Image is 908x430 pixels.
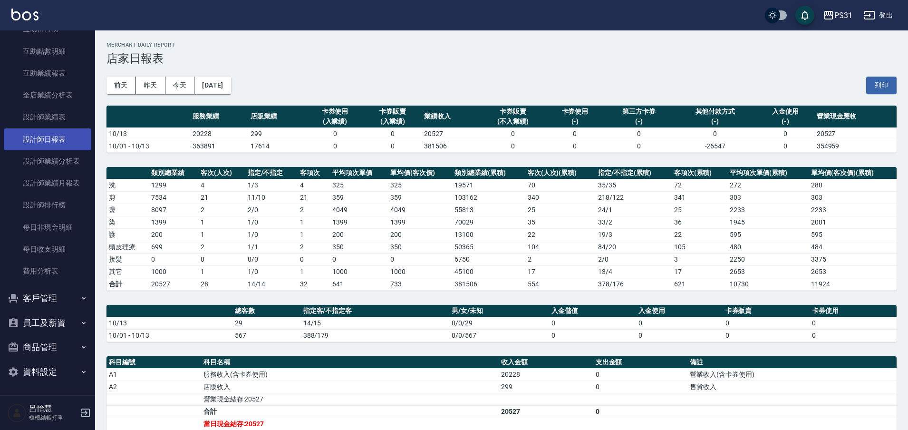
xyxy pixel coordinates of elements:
td: 10/01 - 10/13 [106,140,190,152]
td: 733 [388,278,452,290]
td: 0 [593,368,688,381]
td: 595 [809,228,897,241]
td: 2 [298,241,330,253]
img: Logo [11,9,39,20]
th: 客次(人次)(累積) [525,167,596,179]
div: 入金使用 [759,107,812,117]
td: 1 / 0 [245,228,298,241]
td: 17 [672,265,727,278]
a: 每日收支明細 [4,238,91,260]
a: 互助業績報表 [4,62,91,84]
td: 13 / 4 [596,265,672,278]
td: 13100 [452,228,525,241]
td: 0 [756,140,814,152]
th: 平均項次單價 [330,167,388,179]
th: 類別總業績 [149,167,198,179]
button: 資料設定 [4,360,91,384]
td: 2233 [727,204,809,216]
td: 1399 [388,216,452,228]
td: 0 / 0 [245,253,298,265]
td: 0 [723,329,810,342]
td: 0 [480,127,546,140]
td: 20527 [499,405,593,418]
td: 55813 [452,204,525,216]
th: 業績收入 [422,106,480,128]
td: 2 [198,204,245,216]
td: 合計 [201,405,499,418]
td: 1 [198,265,245,278]
div: (入業績) [366,117,419,127]
td: 2250 [727,253,809,265]
td: 0 [723,317,810,329]
td: 621 [672,278,727,290]
td: 2653 [809,265,897,278]
td: 20228 [190,127,248,140]
td: 0 [810,317,897,329]
td: 388/179 [301,329,450,342]
button: 前天 [106,77,136,94]
button: 商品管理 [4,335,91,360]
td: 1399 [330,216,388,228]
div: (-) [606,117,671,127]
td: 567 [232,329,301,342]
td: 6750 [452,253,525,265]
td: 21 [198,191,245,204]
td: 14/15 [301,317,450,329]
td: 0 [810,329,897,342]
td: 燙 [106,204,149,216]
th: 指定客/不指定客 [301,305,450,317]
td: 280 [809,179,897,191]
td: 84 / 20 [596,241,672,253]
td: 17614 [248,140,306,152]
td: 20527 [814,127,897,140]
td: 20527 [149,278,198,290]
th: 單均價(客次價) [388,167,452,179]
td: 25 [525,204,596,216]
th: 卡券使用 [810,305,897,317]
a: 費用分析表 [4,260,91,282]
td: 641 [330,278,388,290]
td: 299 [499,381,593,393]
td: 103162 [452,191,525,204]
th: 科目編號 [106,356,201,369]
td: 2233 [809,204,897,216]
td: 接髮 [106,253,149,265]
td: 合計 [106,278,149,290]
td: 341 [672,191,727,204]
th: 科目名稱 [201,356,499,369]
td: 11 / 10 [245,191,298,204]
th: 平均項次單價(累積) [727,167,809,179]
td: 480 [727,241,809,253]
td: 7534 [149,191,198,204]
td: 20228 [499,368,593,381]
th: 單均價(客次價)(累積) [809,167,897,179]
td: 354959 [814,140,897,152]
td: 1 / 3 [245,179,298,191]
div: 第三方卡券 [606,107,671,117]
p: 櫃檯結帳打單 [29,413,77,422]
td: 36 [672,216,727,228]
td: 0/0/29 [449,317,549,329]
td: 頭皮理療 [106,241,149,253]
td: 3375 [809,253,897,265]
td: 1945 [727,216,809,228]
button: 員工及薪資 [4,311,91,335]
td: 325 [388,179,452,191]
td: 17 [525,265,596,278]
button: save [795,6,814,25]
div: 卡券使用 [549,107,602,117]
td: 2 [525,253,596,265]
td: 0 [198,253,245,265]
td: 25 [672,204,727,216]
td: 0 [604,127,674,140]
button: 昨天 [136,77,165,94]
td: 554 [525,278,596,290]
h2: Merchant Daily Report [106,42,897,48]
td: 1 / 1 [245,241,298,253]
td: 0 [549,317,636,329]
td: 1 [298,228,330,241]
td: 29 [232,317,301,329]
td: 200 [330,228,388,241]
th: 店販業績 [248,106,306,128]
td: 4 [198,179,245,191]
